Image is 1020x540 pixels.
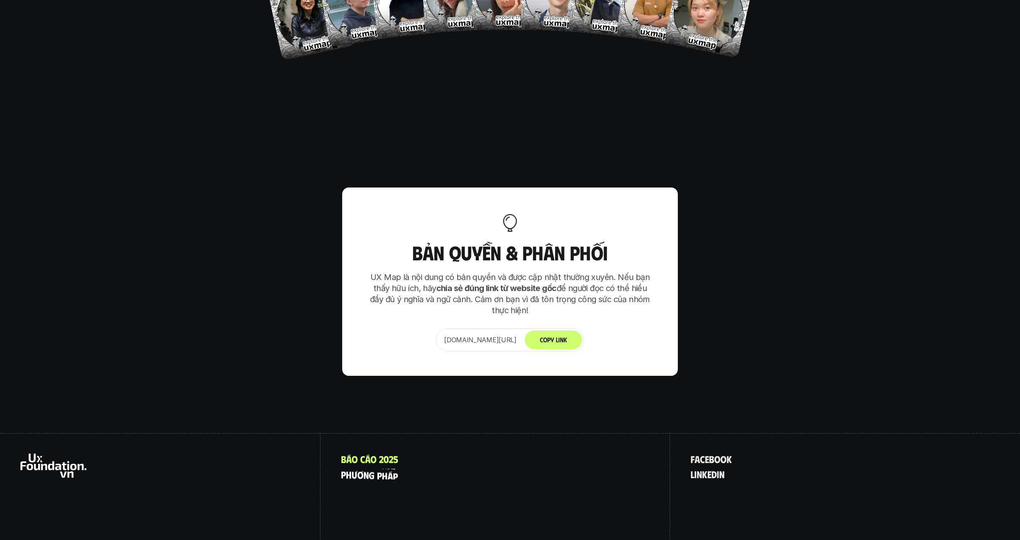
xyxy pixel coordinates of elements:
[352,458,357,469] span: ư
[444,335,517,345] p: [DOMAIN_NAME][URL]
[367,242,653,264] h3: Bản quyền & Phân phối
[691,469,694,479] span: l
[691,454,695,464] span: f
[346,458,352,469] span: h
[719,469,724,479] span: n
[367,272,653,316] p: UX Map là nội dung có bản quyền và được cập nhật thường xuyên. Nếu bạn thấy hữu ích, hãy để người...
[707,469,711,479] span: e
[525,330,582,349] button: Copy Link
[382,459,388,470] span: h
[360,454,365,464] span: c
[384,454,389,464] span: 0
[357,459,363,469] span: ơ
[346,454,352,464] span: á
[393,460,398,470] span: p
[388,460,393,470] span: á
[691,454,732,464] a: facebook
[695,454,700,464] span: a
[700,454,705,464] span: c
[705,454,709,464] span: e
[691,469,724,479] a: linkedin
[370,454,377,464] span: o
[702,469,707,479] span: k
[720,454,727,464] span: o
[363,459,369,469] span: n
[369,459,375,469] span: g
[352,454,358,464] span: o
[727,454,732,464] span: k
[341,458,346,469] span: p
[341,469,398,479] a: phươngpháp
[389,454,393,464] span: 2
[379,454,384,464] span: 2
[365,454,370,464] span: á
[393,454,398,464] span: 5
[341,454,398,464] a: Báocáo2025
[709,454,714,464] span: b
[711,469,717,479] span: d
[697,469,702,479] span: n
[436,283,557,293] strong: chia sẻ đúng link từ website gốc
[377,459,382,470] span: p
[717,469,719,479] span: i
[341,454,346,464] span: B
[714,454,720,464] span: o
[694,469,697,479] span: i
